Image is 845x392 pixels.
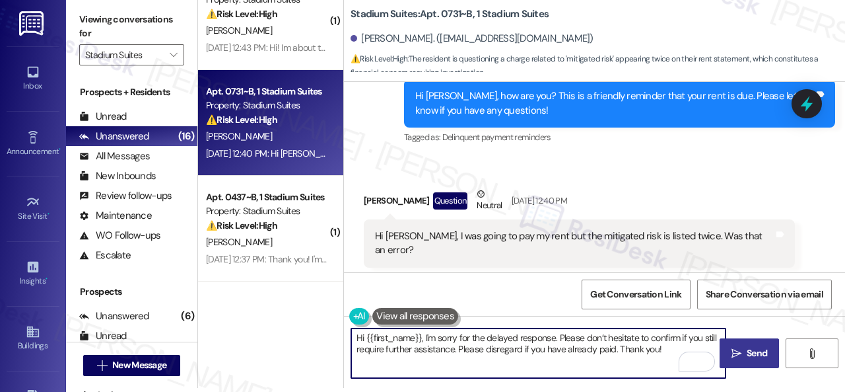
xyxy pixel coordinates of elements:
div: (16) [175,126,197,147]
span: • [59,145,61,154]
div: Apt. 0731~B, 1 Stadium Suites [206,85,328,98]
label: Viewing conversations for [79,9,184,44]
div: [DATE] 12:40 PM: Hi [PERSON_NAME], I was going to pay my rent but the mitigated risk is listed tw... [206,147,663,159]
div: Neutral [474,187,504,215]
div: Unread [79,110,127,124]
a: Insights • [7,256,59,292]
div: Tagged as: [404,128,835,147]
div: New Inbounds [79,169,156,183]
textarea: To enrich screen reader interactions, please activate Accessibility in Grammarly extension settings [351,329,726,378]
button: New Message [83,355,181,376]
i:  [97,360,107,371]
span: [PERSON_NAME] [206,236,272,248]
span: Send [747,346,767,360]
span: Delinquent payment reminders [442,132,551,143]
a: Buildings [7,321,59,356]
span: Rent/payments , [402,272,458,283]
strong: ⚠️ Risk Level: High [206,219,277,231]
span: New Message [112,358,166,372]
div: Escalate [79,249,131,262]
div: All Messages [79,149,150,163]
div: Unanswered [79,130,149,143]
i:  [170,50,177,60]
span: • [48,210,50,219]
div: Tagged as: [364,268,795,287]
div: Property: Stadium Suites [206,98,328,112]
div: Hi [PERSON_NAME], how are you? This is a friendly reminder that your rent is due. Please let us k... [415,89,814,118]
div: [DATE] 12:40 PM [508,194,567,208]
a: Site Visit • [7,191,59,227]
div: (6) [178,306,197,327]
strong: ⚠️ Risk Level: High [206,114,277,126]
img: ResiDesk Logo [19,11,46,36]
span: • [46,274,48,284]
i:  [731,348,741,359]
div: Prospects + Residents [66,85,197,99]
button: Share Conversation via email [697,280,832,309]
div: [PERSON_NAME] [364,187,795,219]
div: Hi [PERSON_NAME], I was going to pay my rent but the mitigated risk is listed twice. Was that an ... [375,229,774,258]
b: Stadium Suites: Apt. 0731~B, 1 Stadium Suites [351,7,549,21]
div: [DATE] 12:37 PM: Thank you! I'm waiting for the insurance charge to be dropped on it [206,253,524,265]
strong: ⚠️ Risk Level: High [351,54,407,64]
div: Unanswered [79,309,149,323]
span: [PERSON_NAME] [206,24,272,36]
a: Inbox [7,61,59,97]
button: Send [720,338,779,368]
span: : The resident is questioning a charge related to 'mitigated risk' appearing twice on their rent ... [351,52,845,81]
div: Property: Stadium Suites [206,204,328,218]
div: Question [433,192,468,209]
div: Unread [79,329,127,343]
span: Share Conversation via email [706,288,823,301]
span: [PERSON_NAME] [206,130,272,142]
div: Maintenance [79,209,152,223]
input: All communities [85,44,163,65]
strong: ⚠️ Risk Level: High [206,8,277,20]
div: [DATE] 12:43 PM: Hi! Im about to pay it, I was wondering what those additional rent fees were [206,42,558,54]
span: Get Conversation Link [590,288,681,301]
div: [PERSON_NAME]. ([EMAIL_ADDRESS][DOMAIN_NAME]) [351,32,593,46]
span: Billing discrepancy [458,272,523,283]
button: Get Conversation Link [582,280,690,309]
div: Review follow-ups [79,189,172,203]
i:  [807,348,817,359]
div: WO Follow-ups [79,229,160,243]
div: Prospects [66,285,197,299]
div: Apt. 0437~B, 1 Stadium Suites [206,190,328,204]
